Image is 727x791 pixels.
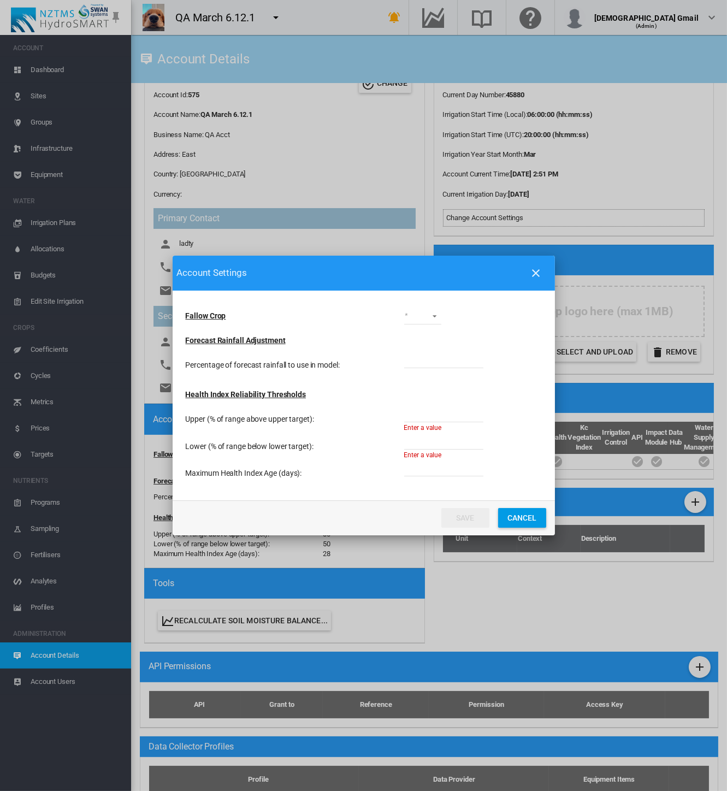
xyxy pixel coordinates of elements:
[186,389,306,400] div: Health Index Reliability Thresholds
[186,414,404,425] div: Upper (% of range above upper target):
[404,448,445,459] span: Enter a value
[186,360,404,371] div: Percentage of forecast rainfall to use in model:
[186,335,286,346] div: Forecast Rainfall Adjustment
[404,421,445,432] span: Enter a value
[177,267,247,280] span: Account Settings
[498,508,546,528] button: Cancel
[173,256,555,535] md-dialog: Fallow Crop ...
[186,468,404,479] div: Maximum Health Index Age (days):
[186,441,404,452] div: Lower (% of range below lower target):
[441,508,489,528] button: Save
[525,262,547,284] button: icon-close
[186,311,404,322] label: Fallow Crop
[530,267,543,280] md-icon: icon-close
